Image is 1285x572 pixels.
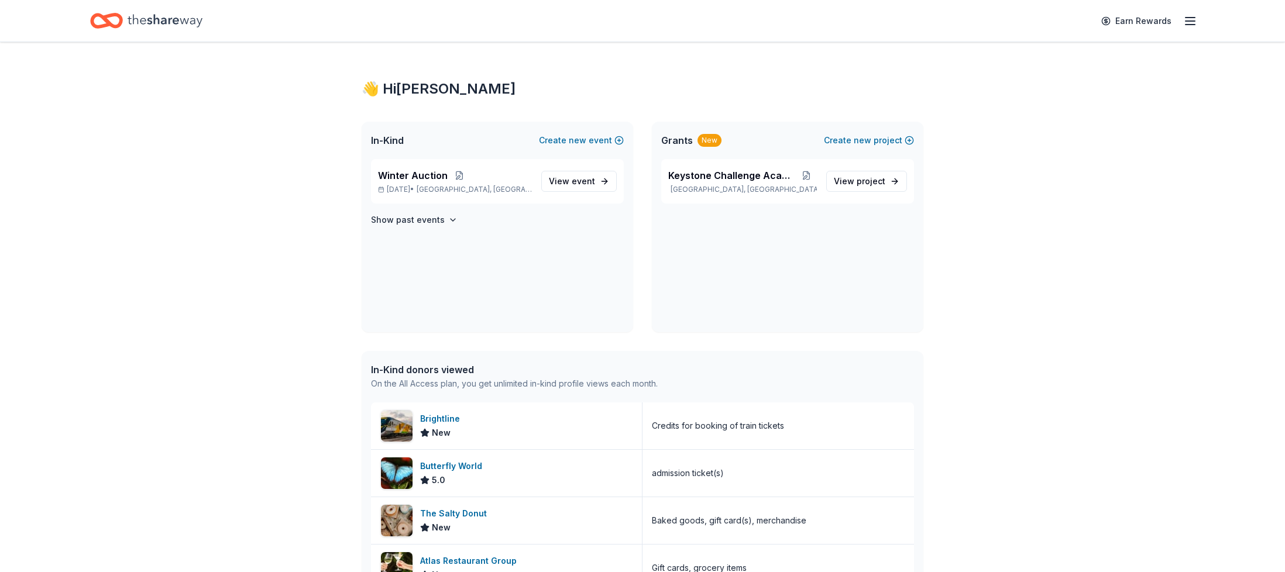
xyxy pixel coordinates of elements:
[572,176,595,186] span: event
[362,80,923,98] div: 👋 Hi [PERSON_NAME]
[371,363,658,377] div: In-Kind donors viewed
[857,176,885,186] span: project
[420,554,521,568] div: Atlas Restaurant Group
[432,426,451,440] span: New
[652,419,784,433] div: Credits for booking of train tickets
[381,505,413,536] img: Image for The Salty Donut
[668,185,817,194] p: [GEOGRAPHIC_DATA], [GEOGRAPHIC_DATA]
[661,133,693,147] span: Grants
[417,185,532,194] span: [GEOGRAPHIC_DATA], [GEOGRAPHIC_DATA]
[371,213,445,227] h4: Show past events
[378,168,448,182] span: Winter Auction
[420,459,487,473] div: Butterfly World
[432,521,451,535] span: New
[652,514,806,528] div: Baked goods, gift card(s), merchandise
[652,466,724,480] div: admission ticket(s)
[378,185,532,194] p: [DATE] •
[824,133,914,147] button: Createnewproject
[549,174,595,188] span: View
[539,133,624,147] button: Createnewevent
[834,174,885,188] span: View
[854,133,871,147] span: new
[1094,11,1179,32] a: Earn Rewards
[569,133,586,147] span: new
[371,133,404,147] span: In-Kind
[698,134,721,147] div: New
[371,377,658,391] div: On the All Access plan, you get unlimited in-kind profile views each month.
[381,410,413,442] img: Image for Brightline
[381,457,413,489] img: Image for Butterfly World
[826,171,907,192] a: View project
[90,7,202,35] a: Home
[420,506,492,521] div: The Salty Donut
[420,412,465,426] div: Brightline
[541,171,617,192] a: View event
[668,168,795,182] span: Keystone Challenge Academy
[432,473,445,487] span: 5.0
[371,213,458,227] button: Show past events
